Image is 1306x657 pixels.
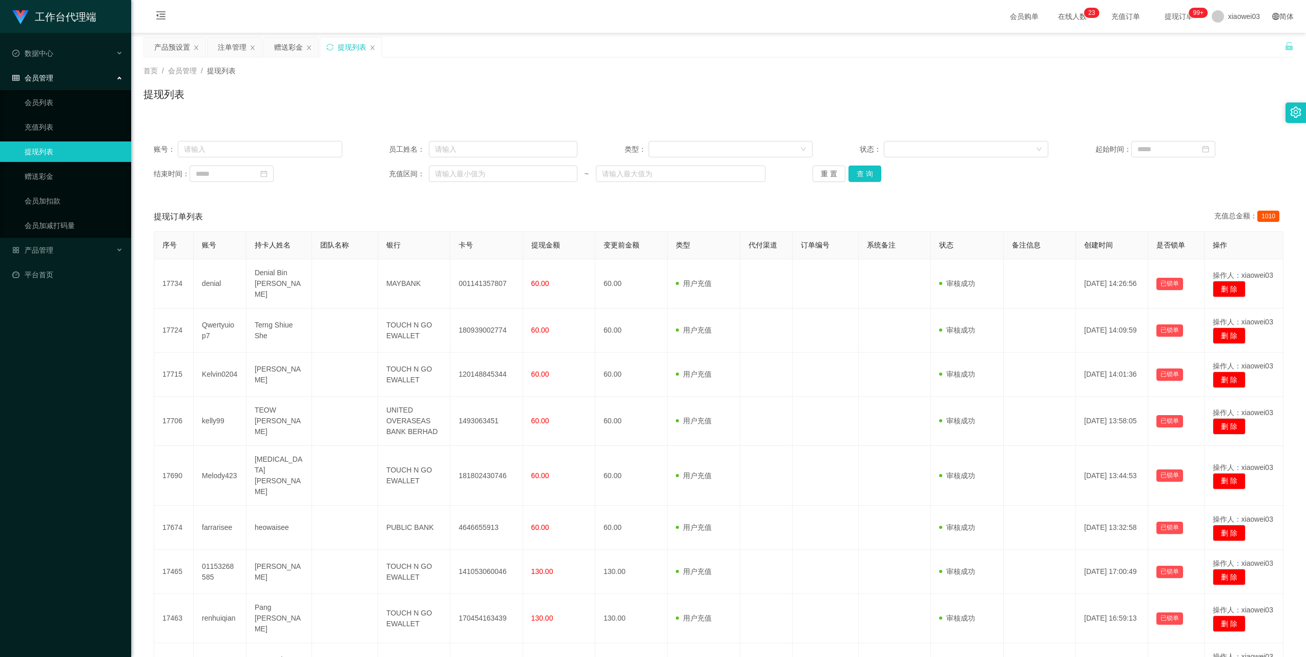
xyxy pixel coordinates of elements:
span: 账号： [154,144,178,155]
span: 审核成功 [939,523,975,531]
i: 图标: calendar [1202,146,1209,153]
i: 图标: global [1272,13,1279,20]
i: 图标: menu-fold [143,1,178,33]
button: 已锁单 [1156,469,1183,482]
i: 图标: close [250,45,256,51]
span: 操作人：xiaowei03 [1213,362,1273,370]
button: 删 除 [1213,615,1246,632]
span: 130.00 [531,614,553,622]
td: 001141357807 [450,259,523,309]
span: 操作人：xiaowei03 [1213,463,1273,471]
a: 充值列表 [25,117,123,137]
td: 141053060046 [450,550,523,594]
td: [DATE] 13:32:58 [1076,506,1148,550]
span: 操作 [1213,241,1227,249]
td: PUBLIC BANK [378,506,450,550]
span: ~ [577,169,596,179]
span: 在线人数 [1053,13,1092,20]
span: 60.00 [531,471,549,480]
button: 已锁单 [1156,522,1183,534]
button: 删 除 [1213,372,1246,388]
span: 会员管理 [12,74,53,82]
td: [DATE] 14:26:56 [1076,259,1148,309]
td: 17690 [154,446,194,506]
span: 代付渠道 [749,241,777,249]
td: [DATE] 13:58:05 [1076,397,1148,446]
td: TOUCH N GO EWALLET [378,550,450,594]
td: [PERSON_NAME] [246,353,313,397]
h1: 工作台代理端 [35,1,96,33]
a: 会员列表 [25,92,123,113]
td: Kelvin0204 [194,353,246,397]
i: 图标: check-circle-o [12,50,19,57]
td: TEOW [PERSON_NAME] [246,397,313,446]
td: 17715 [154,353,194,397]
span: 审核成功 [939,417,975,425]
td: 1493063451 [450,397,523,446]
span: 60.00 [531,523,549,531]
i: 图标: down [1036,146,1042,153]
span: 变更前金额 [604,241,639,249]
td: TOUCH N GO EWALLET [378,594,450,643]
span: 起始时间： [1095,144,1131,155]
span: 用户充值 [676,417,712,425]
span: 提现金额 [531,241,560,249]
button: 已锁单 [1156,612,1183,625]
td: 120148845344 [450,353,523,397]
button: 删 除 [1213,569,1246,585]
td: 17724 [154,309,194,353]
span: 卡号 [459,241,473,249]
button: 已锁单 [1156,415,1183,427]
input: 请输入 [178,141,342,157]
td: farrarisee [194,506,246,550]
span: 是否锁单 [1156,241,1185,249]
td: Qwertyuiop7 [194,309,246,353]
span: 类型： [625,144,649,155]
td: [DATE] 13:44:53 [1076,446,1148,506]
td: 01153268585 [194,550,246,594]
button: 已锁单 [1156,324,1183,337]
span: 用户充值 [676,326,712,334]
span: 银行 [386,241,401,249]
span: 持卡人姓名 [255,241,291,249]
span: 序号 [162,241,177,249]
td: Terng Shiue She [246,309,313,353]
span: 数据中心 [12,49,53,57]
td: [PERSON_NAME] [246,550,313,594]
i: 图标: setting [1290,107,1301,118]
span: 60.00 [531,417,549,425]
td: UNITED OVERASEAS BANK BERHAD [378,397,450,446]
span: 操作人：xiaowei03 [1213,515,1273,523]
td: Denial Bin [PERSON_NAME] [246,259,313,309]
td: 60.00 [595,506,668,550]
p: 2 [1088,8,1092,18]
span: / [162,67,164,75]
button: 删 除 [1213,281,1246,297]
td: [DATE] 14:01:36 [1076,353,1148,397]
span: 用户充值 [676,614,712,622]
td: 17674 [154,506,194,550]
div: 赠送彩金 [274,37,303,57]
span: 60.00 [531,279,549,288]
span: 60.00 [531,326,549,334]
div: 充值总金额： [1214,211,1283,223]
p: 3 [1092,8,1095,18]
i: 图标: appstore-o [12,247,19,254]
span: 提现订单 [1159,13,1198,20]
span: 用户充值 [676,370,712,378]
span: 充值订单 [1106,13,1145,20]
span: / [201,67,203,75]
img: logo.9652507e.png [12,10,29,25]
i: 图标: close [306,45,312,51]
span: 创建时间 [1084,241,1113,249]
span: 状态： [860,144,884,155]
a: 图标: dashboard平台首页 [12,264,123,285]
div: 提现列表 [338,37,366,57]
td: 180939002774 [450,309,523,353]
td: heowaisee [246,506,313,550]
span: 首页 [143,67,158,75]
i: 图标: sync [326,44,334,51]
i: 图标: down [800,146,806,153]
button: 重 置 [813,166,845,182]
span: 操作人：xiaowei03 [1213,408,1273,417]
